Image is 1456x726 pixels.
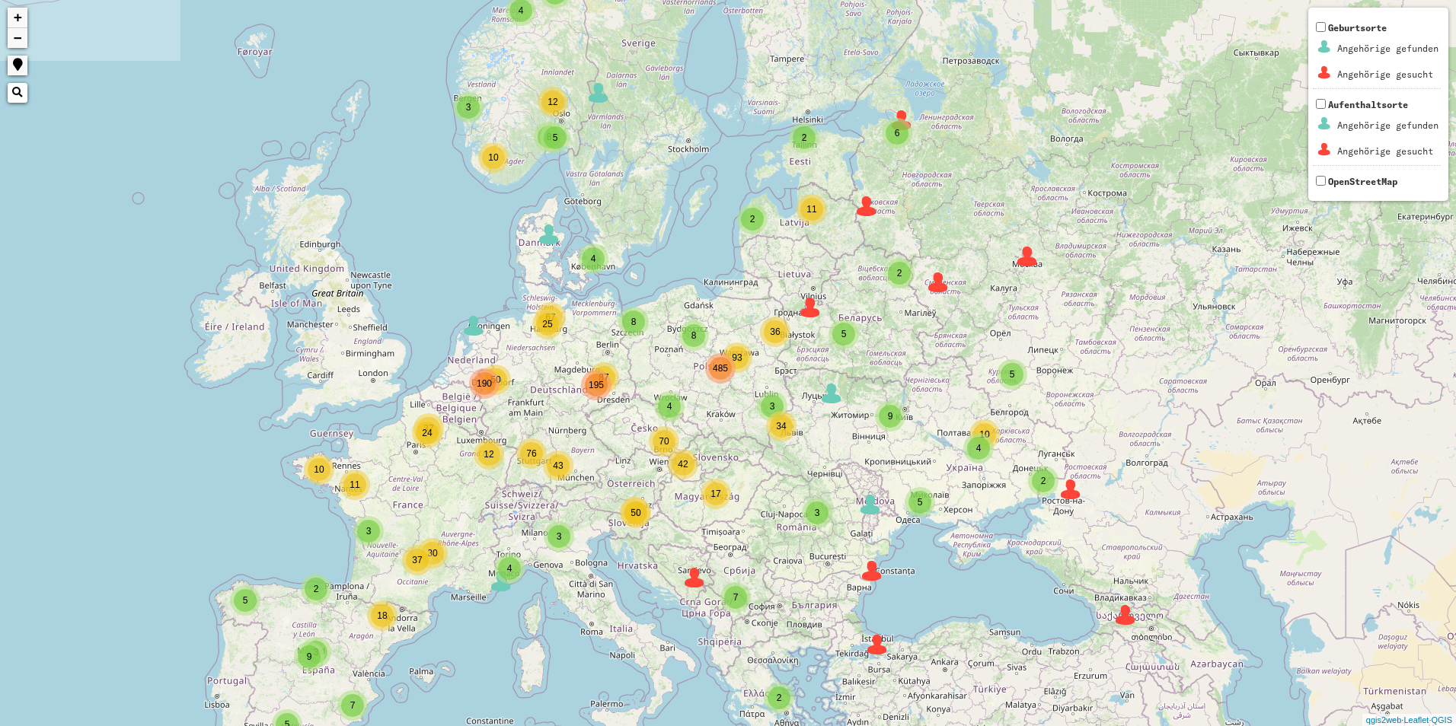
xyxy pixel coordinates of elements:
[1316,99,1326,109] input: AufenthaltsorteAngehörige gefundenAngehörige gesucht
[1315,63,1334,82] img: Geburtsorte_2_Angeh%C3%B6rigegesucht1.png
[841,329,847,339] span: 5
[548,97,557,107] span: 12
[484,449,493,460] span: 12
[631,317,637,327] span: 8
[243,595,248,606] span: 5
[659,436,669,447] span: 70
[427,548,437,559] span: 30
[710,489,720,499] span: 17
[1431,715,1452,724] a: QGIS
[895,128,900,139] span: 6
[1403,715,1429,724] a: Leaflet
[691,330,697,341] span: 8
[314,584,319,594] span: 2
[8,8,27,28] a: Zoom in
[377,610,387,621] span: 18
[553,460,563,471] span: 43
[770,401,775,412] span: 3
[770,326,780,337] span: 36
[732,352,742,363] span: 93
[777,693,782,703] span: 2
[1336,139,1439,164] td: Angehörige gesucht
[806,204,816,215] span: 11
[477,378,492,389] span: 190
[542,319,552,330] span: 25
[422,428,432,438] span: 24
[1316,22,1326,32] input: GeburtsorteAngehörige gefundenAngehörige gesucht
[466,102,471,113] span: 3
[776,421,786,431] span: 34
[802,132,807,143] span: 2
[733,592,739,603] span: 7
[678,459,688,470] span: 42
[307,651,312,662] span: 9
[1316,176,1326,186] input: OpenStreetMap
[8,56,27,75] a: Show me where I am
[314,464,324,475] span: 10
[1313,22,1441,88] span: Geburtsorte
[888,411,893,422] span: 9
[1041,476,1046,486] span: 2
[713,363,728,374] span: 485
[1315,140,1334,159] img: Aufenthaltsorte_1_Angeh%C3%B6rigegesucht1.png
[557,531,562,542] span: 3
[553,132,558,143] span: 5
[8,28,27,48] a: Zoom out
[1315,37,1334,56] img: Geburtsorte_2_Angeh%C3%B6rigegefunden0.png
[519,5,524,16] span: 4
[1315,114,1334,133] img: Aufenthaltsorte_1_Angeh%C3%B6rigegefunden0.png
[750,214,755,224] span: 2
[1336,113,1439,138] td: Angehörige gefunden
[667,401,672,412] span: 4
[490,374,500,385] span: 50
[631,508,640,518] span: 50
[897,268,902,279] span: 2
[1313,99,1441,165] span: Aufenthaltsorte
[979,429,989,440] span: 10
[412,555,422,565] span: 37
[1336,62,1439,87] td: Angehörige gesucht
[1366,715,1401,724] a: qgis2web
[918,497,923,508] span: 5
[507,563,512,574] span: 4
[1010,369,1015,380] span: 5
[976,443,982,454] span: 4
[350,700,356,711] span: 7
[350,479,359,490] span: 11
[488,152,498,163] span: 10
[526,448,536,459] span: 76
[599,372,608,383] span: 87
[589,380,604,390] span: 195
[815,508,820,518] span: 3
[1328,176,1397,187] span: OpenStreetMap
[366,526,372,537] span: 3
[591,253,596,264] span: 4
[1336,37,1439,61] td: Angehörige gefunden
